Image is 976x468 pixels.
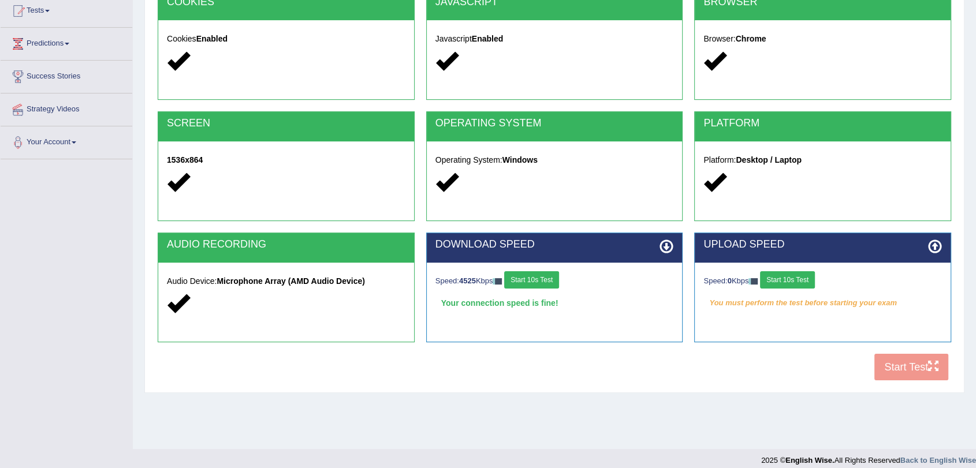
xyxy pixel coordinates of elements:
[1,28,132,57] a: Predictions
[472,34,503,43] strong: Enabled
[435,294,674,312] div: Your connection speed is fine!
[167,118,405,129] h2: SCREEN
[167,239,405,250] h2: AUDIO RECORDING
[435,118,674,129] h2: OPERATING SYSTEM
[785,456,834,465] strong: English Wise.
[493,278,502,284] img: ajax-loader-fb-connection.gif
[736,155,802,164] strong: Desktop / Laptop
[728,276,732,285] strong: 0
[217,276,364,286] strong: Microphone Array (AMD Audio Device)
[703,271,942,291] div: Speed: Kbps
[167,35,405,43] h5: Cookies
[167,155,203,164] strong: 1536x864
[703,156,942,164] h5: Platform:
[502,155,538,164] strong: Windows
[459,276,476,285] strong: 4525
[435,156,674,164] h5: Operating System:
[900,456,976,465] a: Back to English Wise
[435,35,674,43] h5: Javascript
[761,449,976,466] div: 2025 © All Rights Reserved
[435,271,674,291] div: Speed: Kbps
[1,126,132,155] a: Your Account
[703,239,942,250] h2: UPLOAD SPEED
[703,35,942,43] h5: Browser:
[703,294,942,312] em: You must perform the test before starting your exam
[504,271,559,289] button: Start 10s Test
[760,271,815,289] button: Start 10s Test
[435,239,674,250] h2: DOWNLOAD SPEED
[1,61,132,89] a: Success Stories
[703,118,942,129] h2: PLATFORM
[167,277,405,286] h5: Audio Device:
[1,93,132,122] a: Strategy Videos
[736,34,766,43] strong: Chrome
[196,34,228,43] strong: Enabled
[748,278,758,284] img: ajax-loader-fb-connection.gif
